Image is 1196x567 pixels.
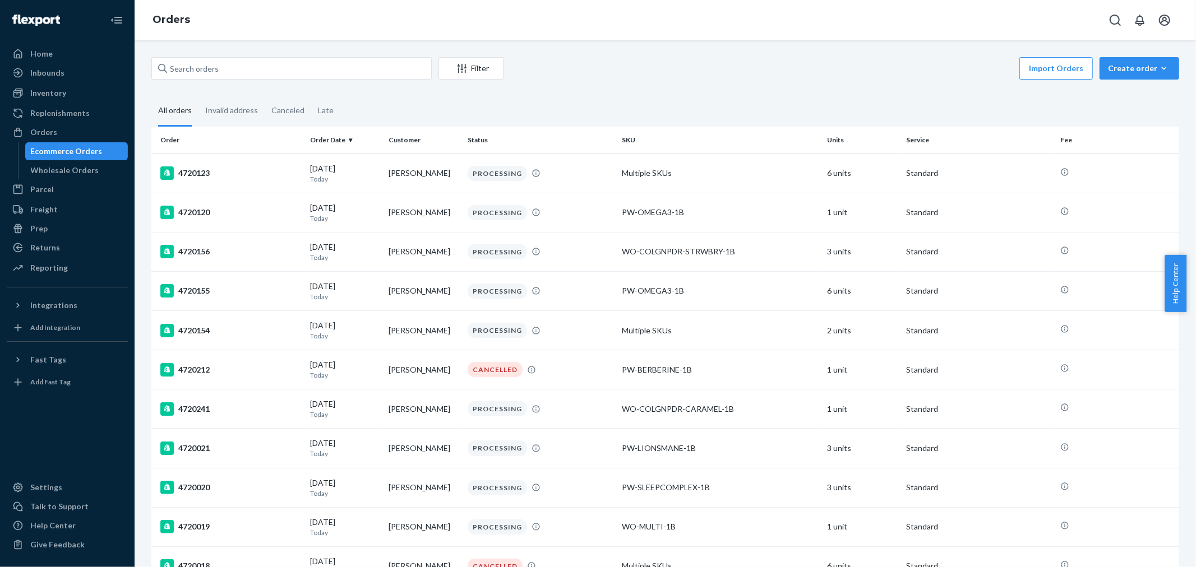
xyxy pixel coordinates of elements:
button: Open Search Box [1104,9,1126,31]
div: CANCELLED [468,362,523,377]
th: Order Date [306,127,385,154]
div: 4720212 [160,363,301,377]
td: 2 units [823,311,902,350]
td: 1 unit [823,350,902,389]
div: PW-SLEEPCOMPLEX-1B [622,482,819,493]
div: Give Feedback [30,539,85,550]
div: Integrations [30,300,77,311]
a: Replenishments [7,104,128,122]
a: Returns [7,239,128,257]
th: SKU [617,127,823,154]
p: Standard [906,207,1051,218]
a: Freight [7,201,128,219]
div: [DATE] [310,281,380,301]
div: PROCESSING [468,323,527,338]
div: Replenishments [30,108,90,119]
div: [DATE] [310,359,380,380]
td: 3 units [823,232,902,271]
td: [PERSON_NAME] [384,232,463,271]
div: [DATE] [310,517,380,537]
p: Today [310,489,380,498]
th: Order [151,127,306,154]
button: Integrations [7,296,128,314]
button: Open account menu [1153,9,1176,31]
div: Create order [1108,63,1171,74]
a: Add Integration [7,319,128,337]
ol: breadcrumbs [144,4,199,36]
th: Status [463,127,617,154]
div: Filter [439,63,503,74]
div: Inbounds [30,67,64,78]
div: [DATE] [310,438,380,458]
div: [DATE] [310,202,380,223]
div: [DATE] [310,163,380,184]
div: Ecommerce Orders [31,146,103,157]
td: 3 units [823,468,902,507]
div: PROCESSING [468,401,527,416]
p: Today [310,449,380,458]
input: Search orders [151,57,432,80]
a: Talk to Support [7,498,128,515]
div: 4720019 [160,520,301,533]
td: 1 unit [823,389,902,429]
div: Inventory [30,87,66,99]
button: Open notifications [1129,9,1151,31]
div: Late [318,96,334,125]
td: [PERSON_NAME] [384,429,463,468]
p: Standard [906,482,1051,493]
a: Reporting [7,259,128,277]
td: 1 unit [823,507,902,546]
a: Home [7,45,128,63]
a: Orders [7,123,128,141]
td: [PERSON_NAME] [384,271,463,310]
p: Standard [906,521,1051,532]
p: Standard [906,285,1051,296]
p: Today [310,370,380,380]
div: PW-OMEGA3-1B [622,207,819,218]
div: PW-OMEGA3-1B [622,285,819,296]
div: PW-LIONSMANE-1B [622,443,819,454]
img: Flexport logo [12,15,60,26]
p: Standard [906,168,1051,179]
div: WO-COLGNPDR-STRWBRY-1B [622,246,819,257]
button: Give Feedback [7,536,128,554]
div: WO-MULTI-1B [622,521,819,532]
p: Standard [906,403,1051,415]
a: Orders [153,13,190,26]
div: PROCESSING [468,166,527,181]
button: Close Navigation [105,9,128,31]
div: [DATE] [310,320,380,341]
td: [PERSON_NAME] [384,350,463,389]
th: Service [902,127,1056,154]
a: Prep [7,220,128,238]
div: Wholesale Orders [31,165,99,176]
span: Help Center [1165,255,1186,312]
div: 4720241 [160,402,301,416]
a: Inbounds [7,64,128,82]
p: Standard [906,246,1051,257]
div: 4720021 [160,441,301,455]
div: Returns [30,242,60,253]
p: Today [310,292,380,301]
td: 1 unit [823,193,902,232]
th: Units [823,127,902,154]
div: 4720020 [160,481,301,494]
div: Talk to Support [30,501,89,512]
div: PROCESSING [468,283,527,299]
a: Settings [7,478,128,496]
div: WO-COLGNPDR-CARAMEL-1B [622,403,819,415]
div: Help Center [30,520,76,531]
div: Freight [30,204,58,215]
div: PROCESSING [468,440,527,456]
div: [DATE] [310,398,380,419]
td: 6 units [823,154,902,193]
a: Ecommerce Orders [25,142,128,160]
th: Fee [1056,127,1179,154]
button: Fast Tags [7,351,128,369]
div: All orders [158,96,192,127]
td: [PERSON_NAME] [384,389,463,429]
td: [PERSON_NAME] [384,507,463,546]
a: Add Fast Tag [7,373,128,391]
div: Fast Tags [30,354,66,365]
div: Invalid address [205,96,258,125]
